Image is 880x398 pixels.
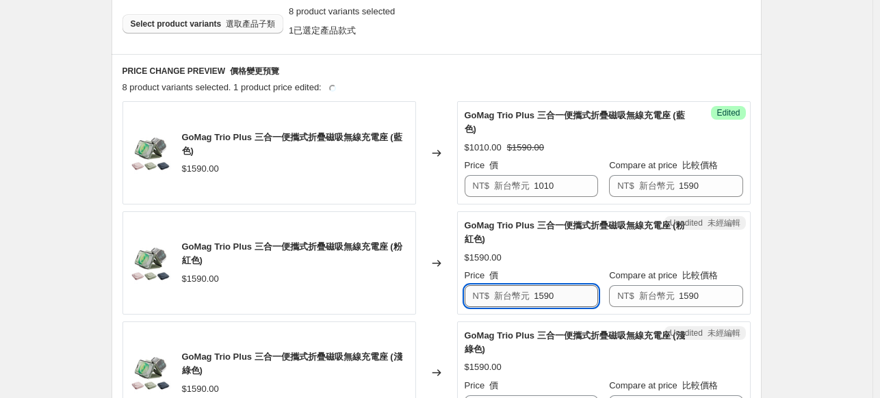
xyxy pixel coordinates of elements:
[289,25,356,36] font: 1已選定產品款式
[489,160,498,170] font: 價
[182,241,402,265] span: GoMag Trio Plus 三合一便攜式折疊磁吸無線充電座 (粉紅色)
[122,66,751,77] h6: PRICE CHANGE PREVIEW
[494,181,530,191] font: 新台幣元
[465,141,502,155] div: $1010.00
[716,107,740,118] span: Edited
[182,272,219,286] div: $1590.00
[130,352,171,393] img: GoMagTrio-02_80x.jpg
[609,270,718,280] span: Compare at price
[670,217,740,228] span: Unedited
[609,160,718,170] span: Compare at price
[230,66,279,76] font: 價格變更預覽
[182,162,219,176] div: $1590.00
[473,181,530,191] span: NT$
[507,141,544,155] strike: $1590.00
[226,19,275,29] font: 選取產品子類
[609,380,718,390] span: Compare at price
[708,328,740,338] font: 未經編輯
[182,382,219,396] div: $1590.00
[494,291,530,301] font: 新台幣元
[465,360,502,374] div: $1590.00
[617,181,675,191] span: NT$
[465,380,499,390] span: Price
[489,270,498,280] font: 價
[670,328,740,339] span: Unedited
[130,133,171,174] img: GoMagTrio-02_80x.jpg
[182,132,402,156] span: GoMag Trio Plus 三合一便攜式折疊磁吸無線充電座 (藍色)
[289,5,395,43] span: 8 product variants selected
[465,160,499,170] span: Price
[639,181,675,191] font: 新台幣元
[682,270,718,280] font: 比較價格
[682,160,718,170] font: 比較價格
[682,380,718,390] font: 比較價格
[122,14,283,34] button: Select product variants 選取產品子類
[182,351,402,375] span: GoMag Trio Plus 三合一便攜式折疊磁吸無線充電座 (淺綠色)
[465,220,685,244] span: GoMag Trio Plus 三合一便攜式折疊磁吸無線充電座 (粉紅色)
[639,291,675,301] font: 新台幣元
[617,291,675,301] span: NT$
[473,291,530,301] span: NT$
[465,251,502,265] div: $1590.00
[465,110,685,134] span: GoMag Trio Plus 三合一便攜式折疊磁吸無線充電座 (藍色)
[489,380,498,390] font: 價
[131,18,275,29] span: Select product variants
[465,330,685,354] span: GoMag Trio Plus 三合一便攜式折疊磁吸無線充電座 (淺綠色)
[465,270,499,280] span: Price
[708,218,740,228] font: 未經編輯
[122,82,339,92] span: 8 product variants selected. 1 product price edited:
[130,243,171,284] img: GoMagTrio-02_80x.jpg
